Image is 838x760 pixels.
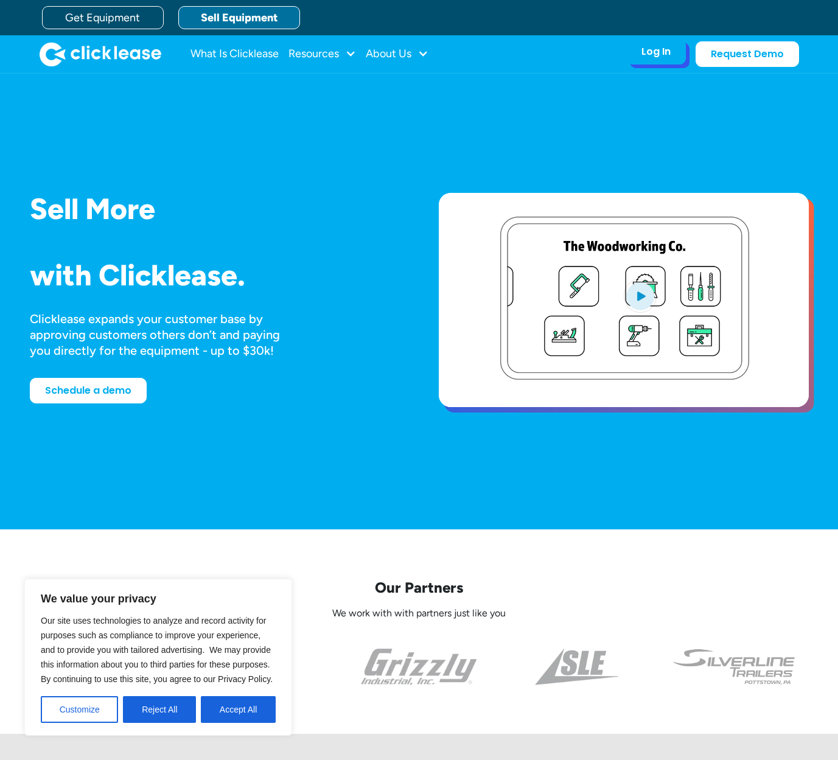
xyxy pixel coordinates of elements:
[366,42,428,66] div: About Us
[40,42,161,66] a: home
[288,42,356,66] div: Resources
[30,259,400,291] h1: with Clicklease.
[672,649,797,685] img: undefined
[30,607,809,620] p: We work with with partners just like you
[361,649,477,685] img: the grizzly industrial inc logo
[24,579,292,736] div: We value your privacy
[641,46,671,58] div: Log In
[30,378,147,403] a: Schedule a demo
[696,41,799,67] a: Request Demo
[178,6,300,29] a: Sell Equipment
[30,578,809,597] p: Our Partners
[30,311,302,358] div: Clicklease expands your customer base by approving customers others don’t and paying you directly...
[42,6,164,29] a: Get Equipment
[41,696,118,723] button: Customize
[41,591,276,606] p: We value your privacy
[30,193,400,225] h1: Sell More
[535,649,618,685] img: a black and white photo of the side of a triangle
[624,279,657,313] img: Blue play button logo on a light blue circular background
[40,42,161,66] img: Clicklease logo
[123,696,196,723] button: Reject All
[439,193,809,407] a: open lightbox
[201,696,276,723] button: Accept All
[41,616,273,684] span: Our site uses technologies to analyze and record activity for purposes such as compliance to impr...
[190,42,279,66] a: What Is Clicklease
